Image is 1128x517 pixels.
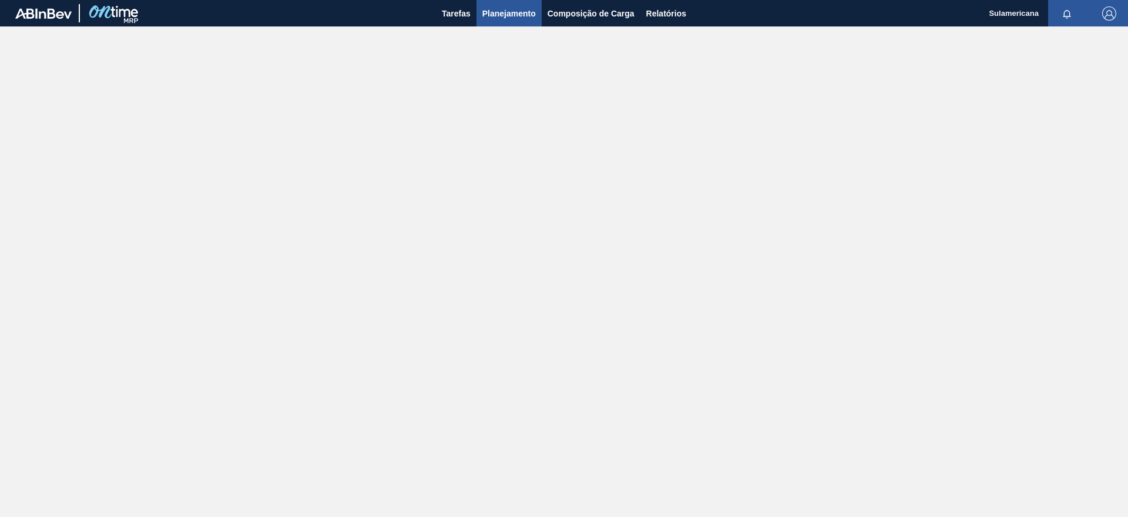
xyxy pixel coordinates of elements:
span: Tarefas [442,6,471,21]
span: Composição de Carga [548,6,634,21]
img: TNhmsLtSVTkK8tSr43FrP2fwEKptu5GPRR3wAAAABJRU5ErkJggg== [15,8,72,19]
span: Planejamento [482,6,536,21]
button: Notificações [1048,5,1086,22]
span: Relatórios [646,6,686,21]
img: Logout [1102,6,1116,21]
